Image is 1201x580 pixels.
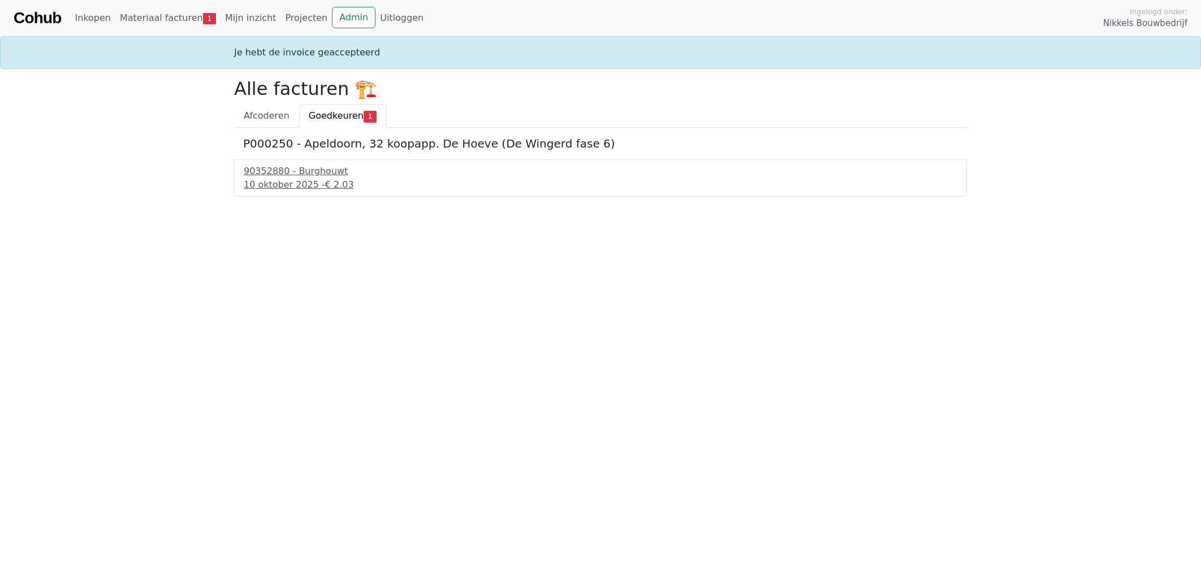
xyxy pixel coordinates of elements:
[234,104,299,128] a: Afcoderen
[309,110,364,121] span: Goedkeuren
[1130,6,1187,17] span: Ingelogd onder:
[115,7,221,29] a: Materiaal facturen1
[221,7,281,29] a: Mijn inzicht
[280,7,332,29] a: Projecten
[244,165,957,192] a: 90352880 - Burghouwt10 oktober 2025 -€ 2.03
[375,7,428,29] a: Uitloggen
[325,179,354,190] span: € 2.03
[227,46,974,59] div: Je hebt de invoice geaccepteerd
[70,7,115,29] a: Inkopen
[364,111,377,122] span: 1
[14,5,61,32] a: Cohub
[244,110,290,121] span: Afcoderen
[244,178,957,192] div: 10 oktober 2025 -
[299,104,386,128] a: Goedkeuren1
[1103,17,1187,30] span: Nikkels Bouwbedrijf
[234,78,967,99] h2: Alle facturen 🏗️
[203,13,216,24] span: 1
[332,7,375,28] a: Admin
[244,165,957,178] div: 90352880 - Burghouwt
[243,137,958,150] h5: P000250 - Apeldoorn, 32 koopapp. De Hoeve (De Wingerd fase 6)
